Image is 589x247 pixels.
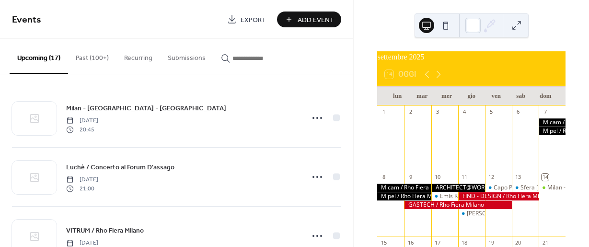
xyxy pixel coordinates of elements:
[461,239,468,246] div: 18
[277,12,341,27] button: Add Event
[467,210,576,218] div: [PERSON_NAME] / Concerto Fiera MIlano
[515,239,522,246] div: 20
[380,108,387,116] div: 1
[488,174,495,181] div: 12
[377,51,566,63] div: settembre 2025
[68,39,116,73] button: Past (100+)
[66,176,98,184] span: [DATE]
[539,184,566,192] div: Milan - Bologna - San Siro
[431,184,485,192] div: ARCHITECT@WORK / Rho Fiera Milano
[407,108,414,116] div: 2
[461,108,468,116] div: 4
[431,192,458,200] div: Emis Killa / Concerto Fiera MIlano
[377,192,431,200] div: Mipel / Rho Fiera Milano
[542,239,549,246] div: 21
[66,103,226,114] a: Milan - [GEOGRAPHIC_DATA] - [GEOGRAPHIC_DATA]
[494,184,585,192] div: Capo Plaza / Concerto Carroponte
[488,108,495,116] div: 5
[434,174,441,181] div: 10
[410,86,435,106] div: mar
[488,239,495,246] div: 19
[461,174,468,181] div: 11
[241,15,266,25] span: Export
[380,239,387,246] div: 15
[66,162,174,173] a: Luchè / Concerto al Forum D'assago
[515,174,522,181] div: 13
[66,104,226,114] span: Milan - [GEOGRAPHIC_DATA] - [GEOGRAPHIC_DATA]
[404,201,511,209] div: GASTECH / Rho Fiera Milano
[66,117,98,125] span: [DATE]
[533,86,558,106] div: dom
[434,239,441,246] div: 17
[434,108,441,116] div: 3
[459,86,484,106] div: gio
[485,184,512,192] div: Capo Plaza / Concerto Carroponte
[66,184,98,193] span: 21:00
[407,174,414,181] div: 9
[116,39,160,73] button: Recurring
[407,239,414,246] div: 16
[66,226,144,236] span: VITRUM / Rho Fiera Milano
[539,118,566,127] div: Micam / Rho Fiera Milano
[160,39,213,73] button: Submissions
[512,184,539,192] div: Sfera Ebbasta & Shiva / Concerto Fiera MIlano (Sold Out)
[484,86,508,106] div: ven
[66,225,144,236] a: VITRUM / Rho Fiera Milano
[66,125,98,134] span: 20:45
[434,86,459,106] div: mer
[298,15,334,25] span: Add Event
[380,174,387,181] div: 8
[508,86,533,106] div: sab
[515,108,522,116] div: 6
[10,39,68,74] button: Upcoming (17)
[458,192,539,200] div: FIND - DESIGN / Rho Fiera Milano
[542,108,549,116] div: 7
[539,127,566,135] div: Mipel / Rho Fiera Milano
[220,12,273,27] a: Export
[542,174,549,181] div: 14
[377,184,431,192] div: Micam / Rho Fiera Milano
[12,11,41,29] span: Events
[385,86,410,106] div: lun
[458,210,485,218] div: Tony Boy / Concerto Fiera MIlano
[440,192,529,200] div: Emis Killa / Concerto Fiera MIlano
